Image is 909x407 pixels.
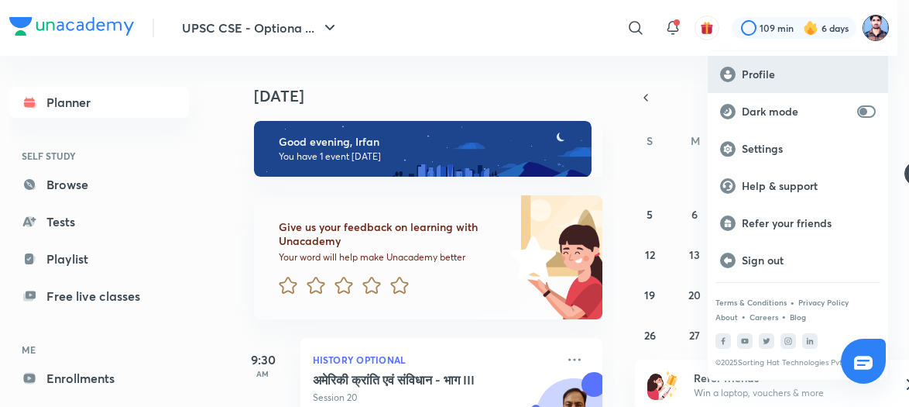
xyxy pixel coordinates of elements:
p: © 2025 Sorting Hat Technologies Pvt Ltd [715,358,880,367]
a: Terms & Conditions [715,298,787,307]
a: Profile [708,56,888,93]
a: Privacy Policy [798,298,849,307]
p: Profile [742,67,876,81]
div: • [741,309,746,323]
p: Help & support [742,179,876,193]
p: Refer your friends [742,216,876,230]
a: About [715,312,738,322]
p: Dark mode [742,105,851,119]
a: Blog [790,312,806,322]
a: Careers [749,312,778,322]
a: Help & support [708,167,888,205]
a: Refer your friends [708,205,888,242]
div: • [790,295,795,309]
p: Sign out [742,254,876,267]
div: • [781,309,787,323]
p: Settings [742,142,876,156]
a: Settings [708,130,888,167]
